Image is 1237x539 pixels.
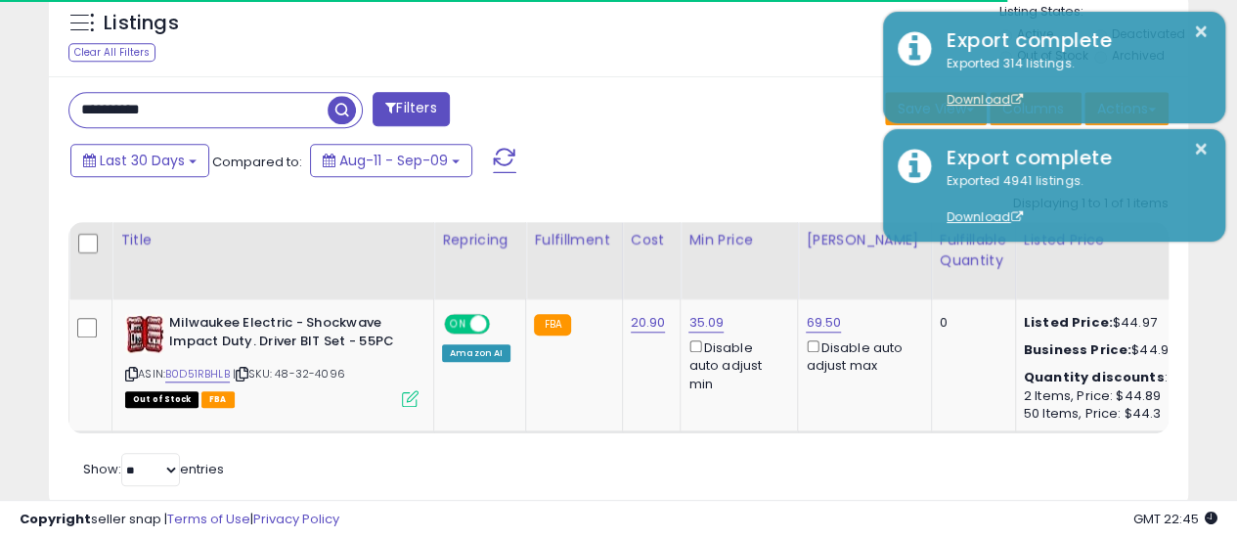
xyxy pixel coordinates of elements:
[806,230,922,250] div: [PERSON_NAME]
[1024,369,1186,386] div: :
[1193,20,1209,44] button: ×
[253,510,339,528] a: Privacy Policy
[1024,341,1186,359] div: $44.93
[1024,314,1186,332] div: $44.97
[169,314,407,355] b: Milwaukee Electric - Shockwave Impact Duty. Driver BIT Set - 55PC
[20,510,91,528] strong: Copyright
[373,92,449,126] button: Filters
[1024,340,1131,359] b: Business Price:
[806,337,915,375] div: Disable auto adjust max
[212,153,302,171] span: Compared to:
[1024,405,1186,423] div: 50 Items, Price: $44.3
[1133,510,1217,528] span: 2025-10-10 22:45 GMT
[1024,387,1186,405] div: 2 Items, Price: $44.89
[932,55,1211,110] div: Exported 314 listings.
[167,510,250,528] a: Terms of Use
[20,511,339,529] div: seller snap | |
[125,391,199,408] span: All listings that are currently out of stock and unavailable for purchase on Amazon
[442,230,517,250] div: Repricing
[310,144,472,177] button: Aug-11 - Sep-09
[806,313,841,333] a: 69.50
[68,43,155,62] div: Clear All Filters
[339,151,448,170] span: Aug-11 - Sep-09
[165,366,230,382] a: B0D51RBHLB
[947,91,1023,108] a: Download
[534,230,613,250] div: Fulfillment
[932,144,1211,172] div: Export complete
[100,151,185,170] span: Last 30 Days
[940,314,1000,332] div: 0
[1024,368,1165,386] b: Quantity discounts
[534,314,570,336] small: FBA
[233,366,345,382] span: | SKU: 48-32-4096
[487,316,518,333] span: OFF
[442,344,510,362] div: Amazon AI
[999,3,1188,22] p: Listing States:
[104,10,179,37] h5: Listings
[1193,137,1209,161] button: ×
[932,26,1211,55] div: Export complete
[201,391,235,408] span: FBA
[631,230,673,250] div: Cost
[83,460,224,478] span: Show: entries
[125,314,419,405] div: ASIN:
[688,230,789,250] div: Min Price
[1024,313,1113,332] b: Listed Price:
[947,208,1023,225] a: Download
[120,230,425,250] div: Title
[940,230,1007,271] div: Fulfillable Quantity
[446,316,470,333] span: ON
[125,314,164,353] img: 51WfKVzvr6L._SL40_.jpg
[688,313,724,333] a: 35.09
[932,172,1211,227] div: Exported 4941 listings.
[631,313,666,333] a: 20.90
[70,144,209,177] button: Last 30 Days
[688,337,782,393] div: Disable auto adjust min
